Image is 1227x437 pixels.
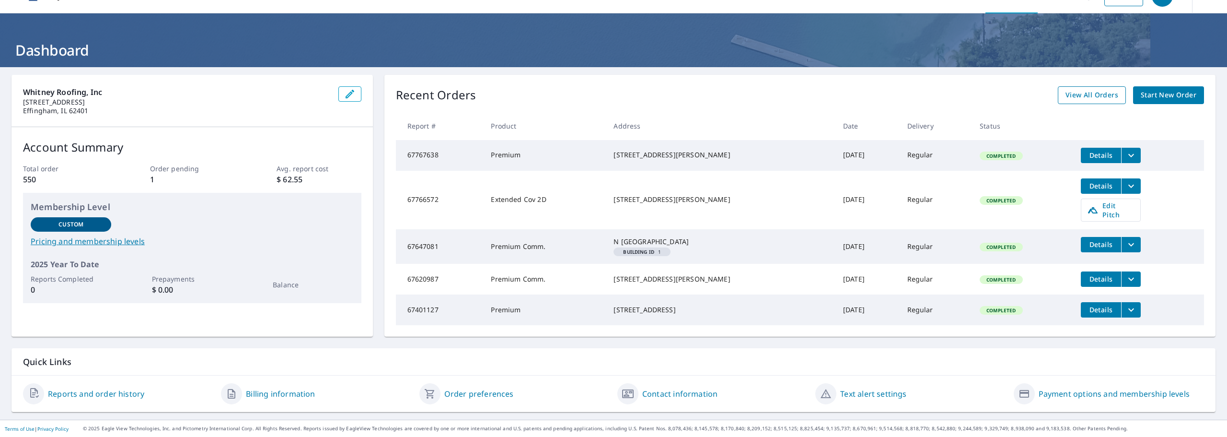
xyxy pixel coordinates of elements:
span: Edit Pitch [1087,201,1134,219]
span: Details [1087,240,1115,249]
td: 67401127 [396,295,484,325]
span: Start New Order [1141,89,1196,101]
th: Report # [396,112,484,140]
th: Date [835,112,900,140]
td: Regular [900,229,972,264]
p: © 2025 Eagle View Technologies, Inc. and Pictometry International Corp. All Rights Reserved. Repo... [83,425,1222,432]
p: Effingham, IL 62401 [23,106,331,115]
td: Premium Comm. [483,264,606,295]
td: 67620987 [396,264,484,295]
td: [DATE] [835,264,900,295]
td: Extended Cov 2D [483,171,606,229]
button: detailsBtn-67647081 [1081,237,1121,252]
span: Details [1087,151,1115,160]
td: 67647081 [396,229,484,264]
p: Balance [273,280,353,290]
p: 1 [150,174,234,185]
span: Details [1087,274,1115,283]
div: N [GEOGRAPHIC_DATA] [613,237,828,247]
td: 67766572 [396,171,484,229]
a: Edit Pitch [1081,199,1141,222]
button: detailsBtn-67767638 [1081,148,1121,163]
td: Premium Comm. [483,229,606,264]
td: Premium [483,140,606,171]
span: 1 [617,249,667,254]
p: Custom [58,220,83,229]
p: Quick Links [23,356,1204,368]
em: Building ID [623,249,654,254]
td: Premium [483,295,606,325]
a: Billing information [246,388,315,400]
a: Terms of Use [5,425,35,432]
td: Regular [900,295,972,325]
p: 550 [23,174,107,185]
span: Completed [981,197,1021,204]
a: Contact information [642,388,718,400]
p: Avg. report cost [277,164,361,174]
th: Address [606,112,835,140]
div: [STREET_ADDRESS][PERSON_NAME] [613,274,828,284]
p: Whitney Roofing, Inc [23,86,331,98]
p: 2025 Year To Date [31,259,354,270]
a: Text alert settings [840,388,906,400]
h1: Dashboard [12,40,1215,60]
div: [STREET_ADDRESS][PERSON_NAME] [613,195,828,204]
button: filesDropdownBtn-67647081 [1121,237,1141,252]
a: Reports and order history [48,388,144,400]
p: Reports Completed [31,274,111,284]
a: View All Orders [1058,86,1126,104]
p: [STREET_ADDRESS] [23,98,331,106]
button: filesDropdownBtn-67401127 [1121,302,1141,318]
span: Details [1087,305,1115,314]
td: Regular [900,171,972,229]
a: Pricing and membership levels [31,236,354,247]
p: | [5,426,69,432]
td: [DATE] [835,140,900,171]
p: Order pending [150,164,234,174]
a: Payment options and membership levels [1039,388,1190,400]
button: detailsBtn-67401127 [1081,302,1121,318]
th: Product [483,112,606,140]
span: Completed [981,307,1021,314]
p: Total order [23,164,107,174]
button: detailsBtn-67766572 [1081,178,1121,194]
a: Order preferences [444,388,514,400]
span: View All Orders [1065,89,1118,101]
p: Membership Level [31,201,354,213]
a: Start New Order [1133,86,1204,104]
button: detailsBtn-67620987 [1081,272,1121,287]
th: Delivery [900,112,972,140]
a: Privacy Policy [37,425,69,432]
div: [STREET_ADDRESS] [613,305,828,315]
span: Completed [981,153,1021,159]
p: $ 62.55 [277,174,361,185]
button: filesDropdownBtn-67766572 [1121,178,1141,194]
td: [DATE] [835,295,900,325]
p: Prepayments [152,274,232,284]
p: $ 0.00 [152,284,232,295]
td: [DATE] [835,171,900,229]
span: Details [1087,181,1115,190]
p: Recent Orders [396,86,476,104]
th: Status [972,112,1073,140]
td: [DATE] [835,229,900,264]
div: [STREET_ADDRESS][PERSON_NAME] [613,150,828,160]
td: Regular [900,264,972,295]
td: Regular [900,140,972,171]
span: Completed [981,276,1021,283]
span: Completed [981,244,1021,250]
button: filesDropdownBtn-67767638 [1121,148,1141,163]
td: 67767638 [396,140,484,171]
button: filesDropdownBtn-67620987 [1121,272,1141,287]
p: Account Summary [23,139,361,156]
p: 0 [31,284,111,295]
